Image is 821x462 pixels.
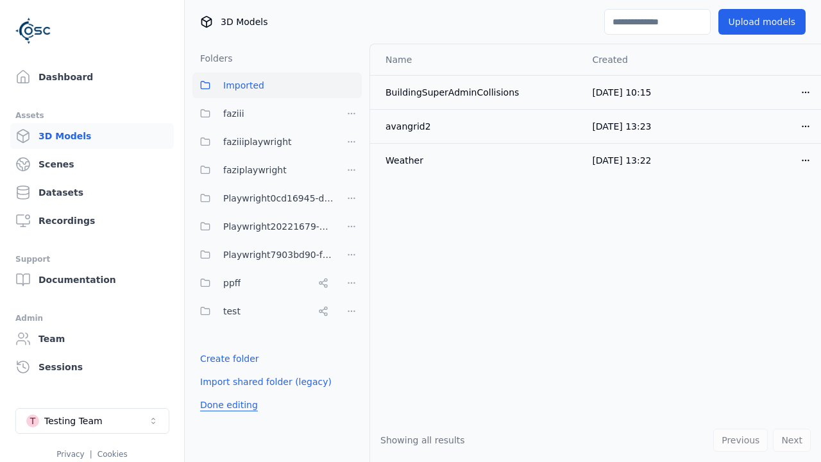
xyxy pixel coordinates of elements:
[385,120,571,133] div: avangrid2
[192,214,334,239] button: Playwright20221679-b316-4698-b4f1-11a07d91d7fb
[223,247,334,262] span: Playwright7903bd90-f1ee-40e5-8689-7a943bbd43ef
[223,219,334,234] span: Playwright20221679-b316-4698-b4f1-11a07d91d7fb
[26,415,39,427] div: T
[592,121,651,132] span: [DATE] 13:23
[370,44,582,75] th: Name
[15,252,169,267] div: Support
[385,86,571,99] div: BuildingSuperAdminCollisions
[192,370,339,393] button: Import shared folder (legacy)
[200,375,332,388] a: Import shared folder (legacy)
[718,9,806,35] button: Upload models
[223,275,241,291] span: ppff
[90,450,92,459] span: |
[223,134,292,150] span: faziiiplaywright
[192,129,334,155] button: faziiiplaywright
[380,435,465,445] span: Showing all results
[10,151,174,177] a: Scenes
[10,354,174,380] a: Sessions
[223,78,264,93] span: Imported
[192,242,334,268] button: Playwright7903bd90-f1ee-40e5-8689-7a943bbd43ef
[15,311,169,326] div: Admin
[192,101,334,126] button: faziii
[592,155,651,166] span: [DATE] 13:22
[192,347,267,370] button: Create folder
[582,44,702,75] th: Created
[192,157,334,183] button: faziplaywright
[223,191,334,206] span: Playwright0cd16945-d24c-45f9-a8ba-c74193e3fd84
[223,162,287,178] span: faziplaywright
[385,154,571,167] div: Weather
[10,123,174,149] a: 3D Models
[10,267,174,293] a: Documentation
[223,106,244,121] span: faziii
[192,270,334,296] button: ppff
[192,298,334,324] button: test
[223,304,241,319] span: test
[192,393,266,416] button: Done editing
[592,87,651,98] span: [DATE] 10:15
[200,352,259,365] a: Create folder
[15,408,169,434] button: Select a workspace
[192,73,362,98] button: Imported
[192,52,233,65] h3: Folders
[97,450,128,459] a: Cookies
[10,180,174,205] a: Datasets
[15,13,51,49] img: Logo
[15,108,169,123] div: Assets
[10,326,174,352] a: Team
[44,415,103,427] div: Testing Team
[10,208,174,234] a: Recordings
[192,185,334,211] button: Playwright0cd16945-d24c-45f9-a8ba-c74193e3fd84
[221,15,267,28] span: 3D Models
[56,450,84,459] a: Privacy
[10,64,174,90] a: Dashboard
